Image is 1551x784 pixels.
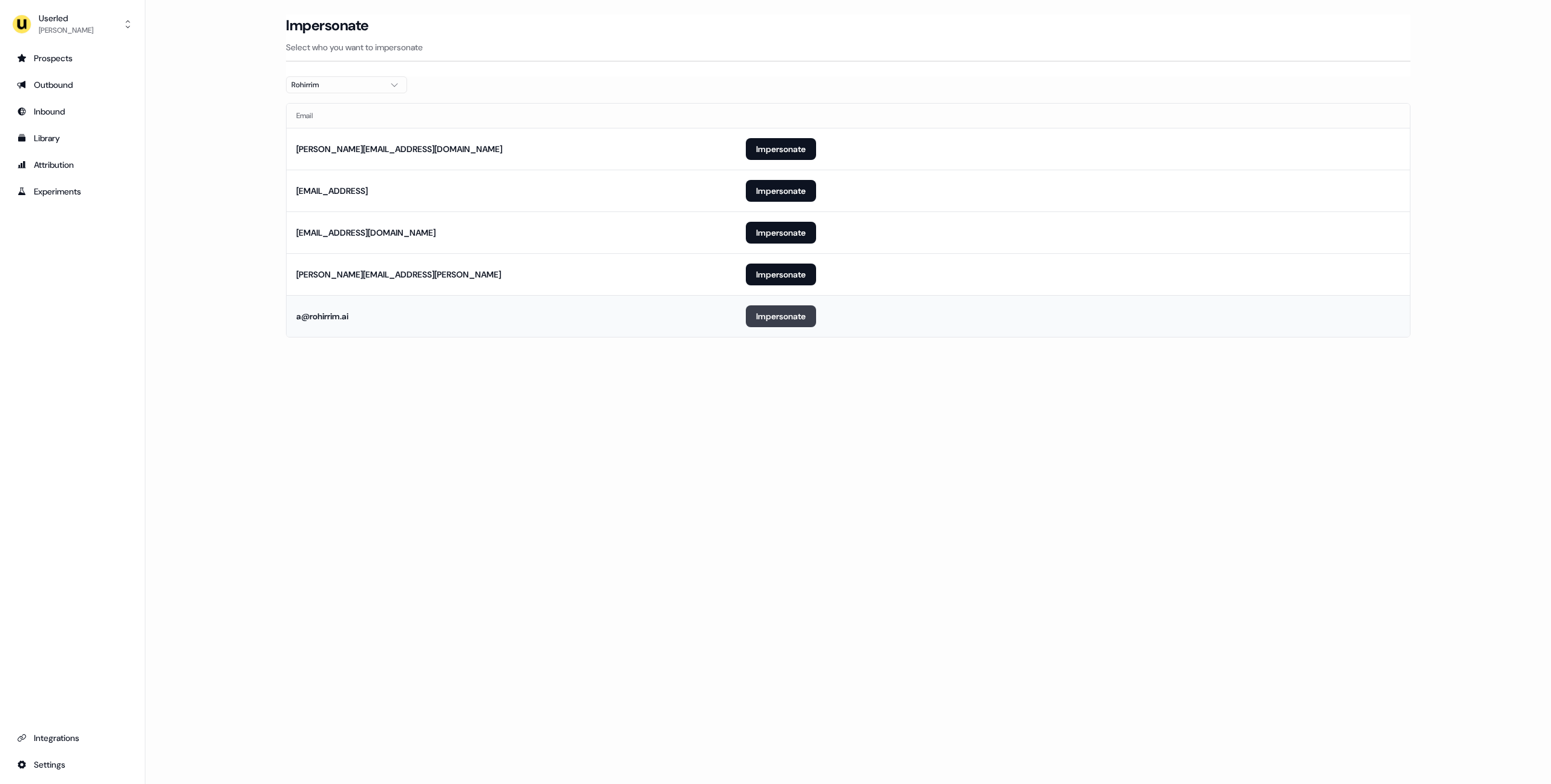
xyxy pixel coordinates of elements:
[286,41,1410,53] p: Select who you want to impersonate
[296,227,436,239] div: [EMAIL_ADDRESS][DOMAIN_NAME]
[17,132,128,144] div: Library
[10,75,135,95] a: Go to outbound experience
[10,755,135,774] a: Go to integrations
[296,143,502,155] div: [PERSON_NAME][EMAIL_ADDRESS][DOMAIN_NAME]
[39,24,93,36] div: [PERSON_NAME]
[17,759,128,771] div: Settings
[286,76,407,93] button: Rohirrim
[39,12,93,24] div: Userled
[10,10,135,39] button: Userled[PERSON_NAME]
[746,222,816,244] button: Impersonate
[746,305,816,327] button: Impersonate
[10,102,135,121] a: Go to Inbound
[746,180,816,202] button: Impersonate
[286,16,369,35] h3: Impersonate
[746,264,816,285] button: Impersonate
[10,155,135,174] a: Go to attribution
[287,104,736,128] th: Email
[17,185,128,198] div: Experiments
[17,79,128,91] div: Outbound
[17,52,128,64] div: Prospects
[17,159,128,171] div: Attribution
[10,728,135,748] a: Go to integrations
[10,182,135,201] a: Go to experiments
[17,732,128,744] div: Integrations
[17,105,128,118] div: Inbound
[10,128,135,148] a: Go to templates
[296,268,501,281] div: [PERSON_NAME][EMAIL_ADDRESS][PERSON_NAME]
[296,185,368,197] div: [EMAIL_ADDRESS]
[296,310,348,322] div: a@rohirrim.ai
[746,138,816,160] button: Impersonate
[291,79,382,91] div: Rohirrim
[10,48,135,68] a: Go to prospects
